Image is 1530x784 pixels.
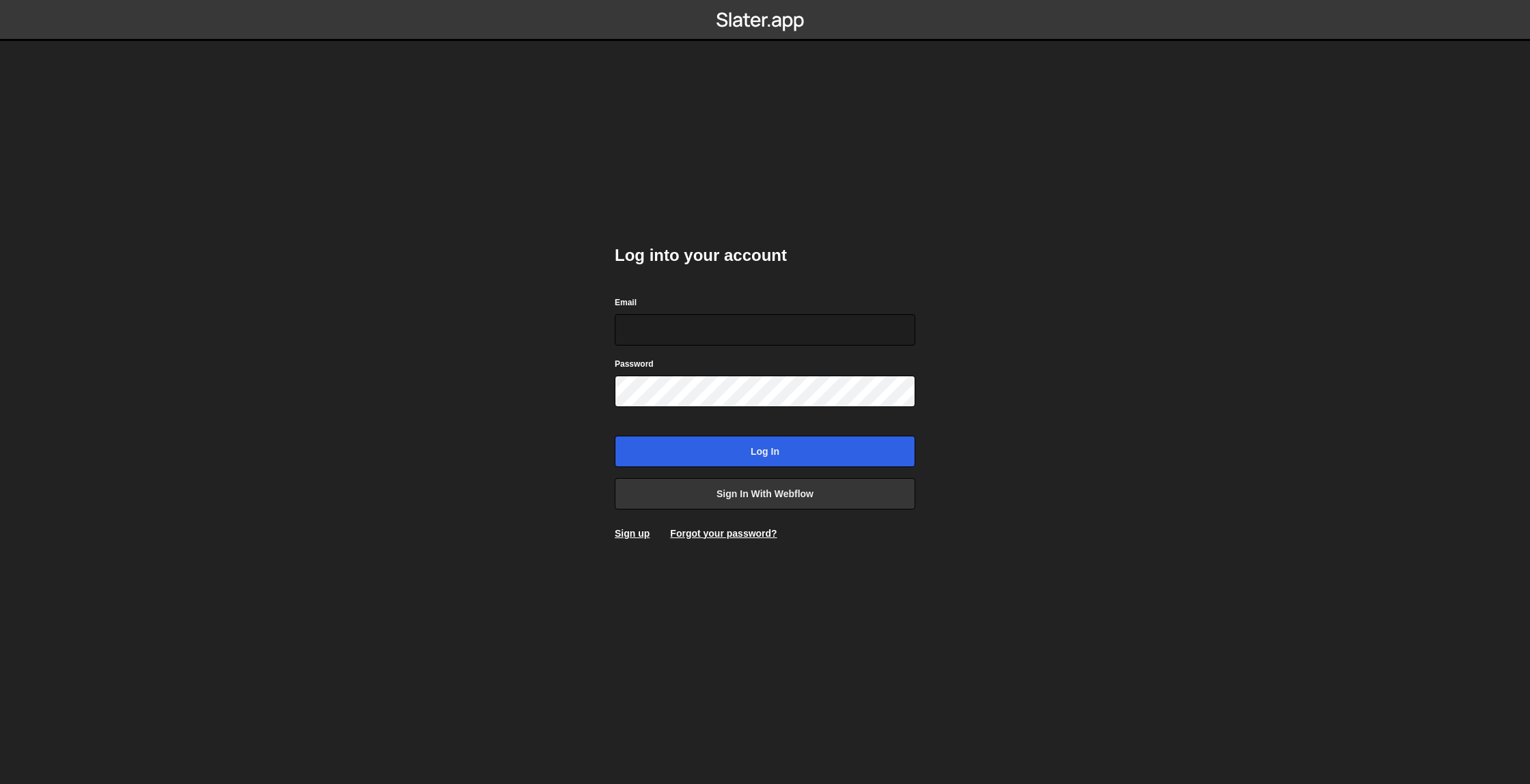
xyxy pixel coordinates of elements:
[615,528,650,539] a: Sign up
[615,436,915,467] input: Log in
[615,244,915,266] h2: Log into your account
[615,296,637,309] label: Email
[670,528,777,539] a: Forgot your password?
[615,478,915,509] a: Sign in with Webflow
[615,357,654,371] label: Password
